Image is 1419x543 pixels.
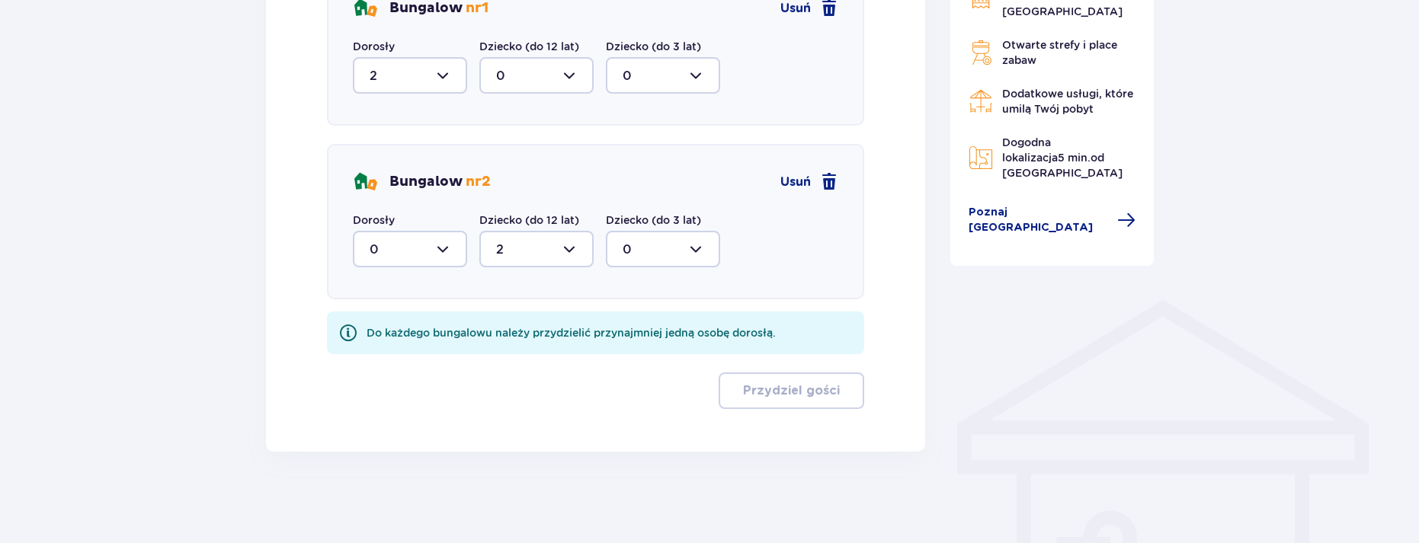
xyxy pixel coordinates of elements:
p: Przydziel gości [743,382,840,399]
label: Dziecko (do 3 lat) [606,212,701,228]
span: Poznaj [GEOGRAPHIC_DATA] [969,205,1109,235]
a: Poznaj [GEOGRAPHIC_DATA] [969,205,1136,235]
img: Restaurant Icon [969,89,993,113]
img: bungalows Icon [353,170,377,194]
label: Dziecko (do 12 lat) [479,39,579,54]
span: Dodatkowe usługi, które umilą Twój pobyt [1002,88,1133,115]
button: Przydziel gości [719,372,864,409]
a: Usuń [780,173,838,191]
span: Otwarte strefy i place zabaw [1002,39,1117,66]
p: Bungalow [389,173,491,191]
label: Dziecko (do 12 lat) [479,212,579,228]
div: Do każdego bungalowu należy przydzielić przynajmniej jedną osobę dorosłą. [367,325,776,340]
img: Grill Icon [969,40,993,65]
label: Dorosły [353,39,395,54]
img: Map Icon [969,145,993,170]
span: Dogodna lokalizacja od [GEOGRAPHIC_DATA] [1002,136,1123,179]
span: nr 2 [466,173,491,190]
label: Dorosły [353,212,395,228]
label: Dziecko (do 3 lat) [606,39,701,54]
span: 5 min. [1058,152,1091,164]
span: Usuń [780,174,811,190]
